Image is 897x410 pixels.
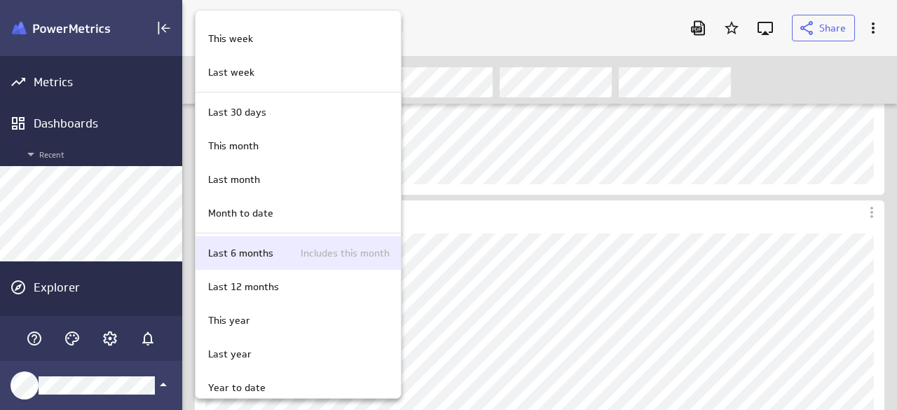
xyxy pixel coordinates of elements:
[196,163,401,196] div: Last month
[282,246,390,261] p: Includes this month
[208,313,250,328] p: This year
[208,381,266,395] p: Year to date
[208,347,252,362] p: Last year
[196,236,401,270] div: Last 6 months
[208,280,279,294] p: Last 12 months
[208,139,259,153] p: This month
[208,172,260,187] p: Last month
[208,206,273,221] p: Month to date
[196,129,401,163] div: This month
[196,95,401,129] div: Last 30 days
[196,270,401,303] div: Last 12 months
[196,55,401,89] div: Last week
[208,105,266,120] p: Last 30 days
[196,371,401,404] div: Year to date
[208,246,273,261] p: Last 6 months
[208,65,254,80] p: Last week
[196,22,401,55] div: This week
[196,196,401,230] div: Month to date
[208,32,253,46] p: This week
[196,303,401,337] div: This year
[196,337,401,371] div: Last year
